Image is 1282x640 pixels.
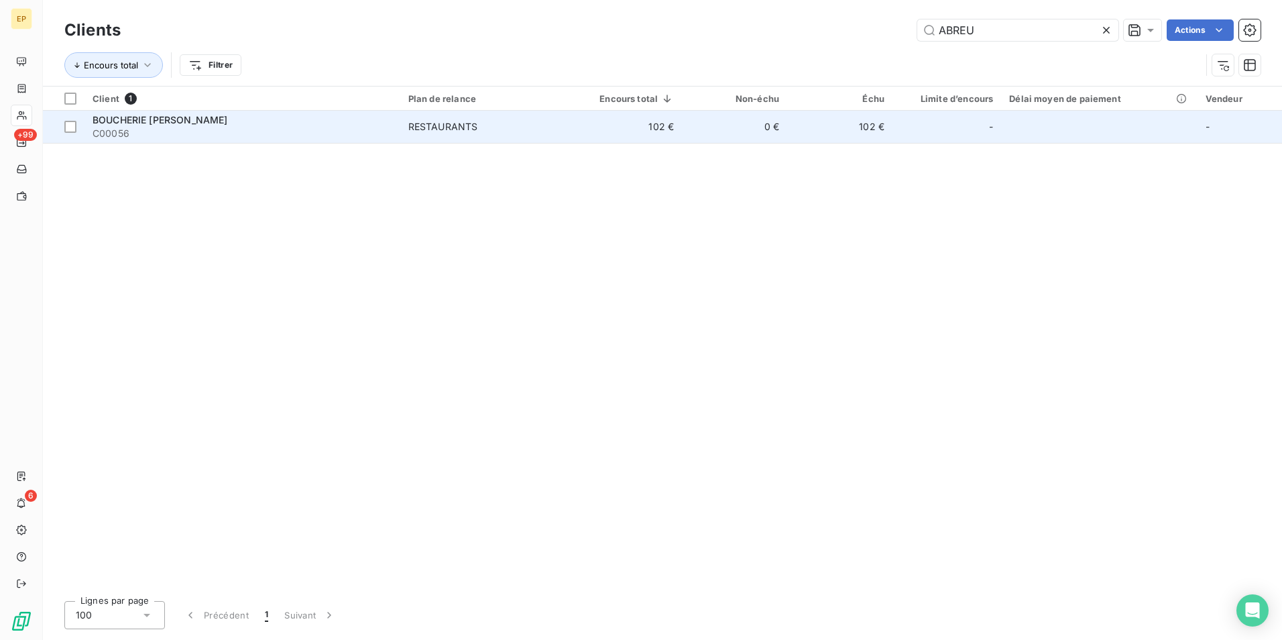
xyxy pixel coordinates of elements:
span: 1 [125,93,137,105]
div: Encours total [579,93,674,104]
span: BOUCHERIE [PERSON_NAME] [93,114,227,125]
span: - [989,120,993,134]
h3: Clients [64,18,121,42]
div: Vendeur [1206,93,1274,104]
button: Filtrer [180,54,241,76]
input: Rechercher [917,19,1118,41]
span: Client [93,93,119,104]
button: Actions [1167,19,1234,41]
span: Encours total [84,60,138,70]
td: 102 € [787,111,892,143]
td: 102 € [571,111,682,143]
div: EP [11,8,32,30]
button: 1 [257,601,276,629]
div: Limite d’encours [900,93,993,104]
button: Suivant [276,601,344,629]
button: Précédent [176,601,257,629]
img: Logo LeanPay [11,610,32,632]
span: 1 [265,608,268,622]
div: Plan de relance [408,93,563,104]
span: 6 [25,490,37,502]
div: RESTAURANTS [408,120,478,134]
span: - [1206,121,1210,132]
span: C00056 [93,127,392,140]
div: Échu [795,93,884,104]
div: Open Intercom Messenger [1236,594,1269,627]
span: 100 [76,608,92,622]
span: +99 [14,129,37,141]
div: Non-échu [690,93,779,104]
td: 0 € [682,111,787,143]
button: Encours total [64,52,163,78]
div: Délai moyen de paiement [1009,93,1189,104]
